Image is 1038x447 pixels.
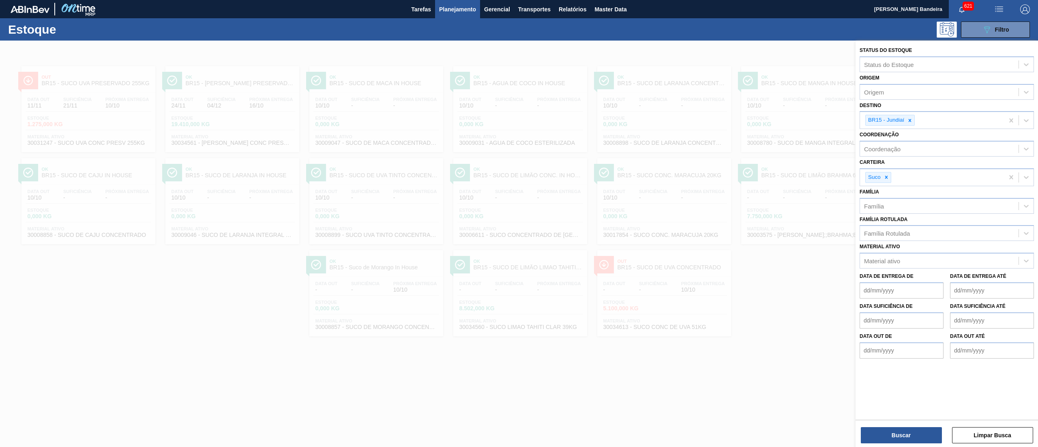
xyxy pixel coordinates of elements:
[994,4,1004,14] img: userActions
[1020,4,1030,14] img: Logout
[594,4,626,14] span: Master Data
[950,303,1006,309] label: Data suficiência até
[864,88,884,95] div: Origem
[484,4,510,14] span: Gerencial
[866,115,905,125] div: BR15 - Jundiaí
[961,21,1030,38] button: Filtro
[866,172,882,183] div: Suco
[860,103,881,108] label: Destino
[860,132,899,138] label: Coordenação
[8,25,134,34] h1: Estoque
[864,146,901,153] div: Coordenação
[950,333,985,339] label: Data out até
[439,4,476,14] span: Planejamento
[860,47,912,53] label: Status do Estoque
[860,312,944,329] input: dd/mm/yyyy
[950,273,1006,279] label: Data de Entrega até
[950,282,1034,299] input: dd/mm/yyyy
[937,21,957,38] div: Pogramando: nenhum usuário selecionado
[860,217,907,222] label: Família Rotulada
[559,4,586,14] span: Relatórios
[11,6,49,13] img: TNhmsLtSVTkK8tSr43FrP2fwEKptu5GPRR3wAAAABJRU5ErkJggg==
[518,4,551,14] span: Transportes
[860,342,944,359] input: dd/mm/yyyy
[860,159,885,165] label: Carteira
[995,26,1009,33] span: Filtro
[950,342,1034,359] input: dd/mm/yyyy
[963,2,974,11] span: 621
[860,333,892,339] label: Data out de
[860,273,914,279] label: Data de Entrega de
[860,75,879,81] label: Origem
[411,4,431,14] span: Tarefas
[949,4,975,15] button: Notificações
[950,312,1034,329] input: dd/mm/yyyy
[864,61,914,68] div: Status do Estoque
[864,230,910,237] div: Família Rotulada
[860,189,879,195] label: Família
[860,303,913,309] label: Data suficiência de
[860,244,900,249] label: Material ativo
[860,282,944,299] input: dd/mm/yyyy
[864,258,900,264] div: Material ativo
[864,202,884,209] div: Família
